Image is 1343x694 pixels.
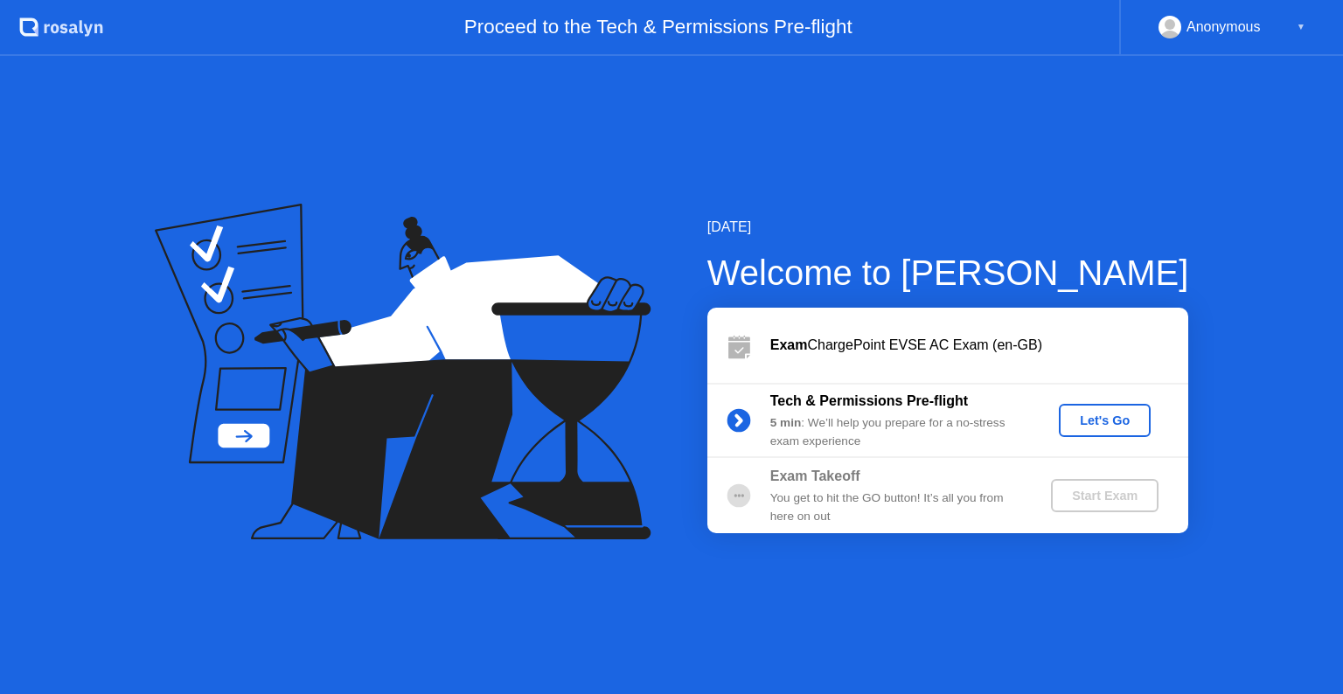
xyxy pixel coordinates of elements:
b: Tech & Permissions Pre-flight [770,393,968,408]
button: Let's Go [1059,404,1151,437]
div: ChargePoint EVSE AC Exam (en-GB) [770,335,1188,356]
div: : We’ll help you prepare for a no-stress exam experience [770,414,1022,450]
div: Anonymous [1186,16,1261,38]
b: 5 min [770,416,802,429]
button: Start Exam [1051,479,1159,512]
b: Exam [770,337,808,352]
div: [DATE] [707,217,1189,238]
b: Exam Takeoff [770,468,860,483]
div: You get to hit the GO button! It’s all you from here on out [770,489,1022,525]
div: Let's Go [1066,413,1144,427]
div: Welcome to [PERSON_NAME] [707,246,1189,299]
div: ▼ [1297,16,1305,38]
div: Start Exam [1058,489,1152,503]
